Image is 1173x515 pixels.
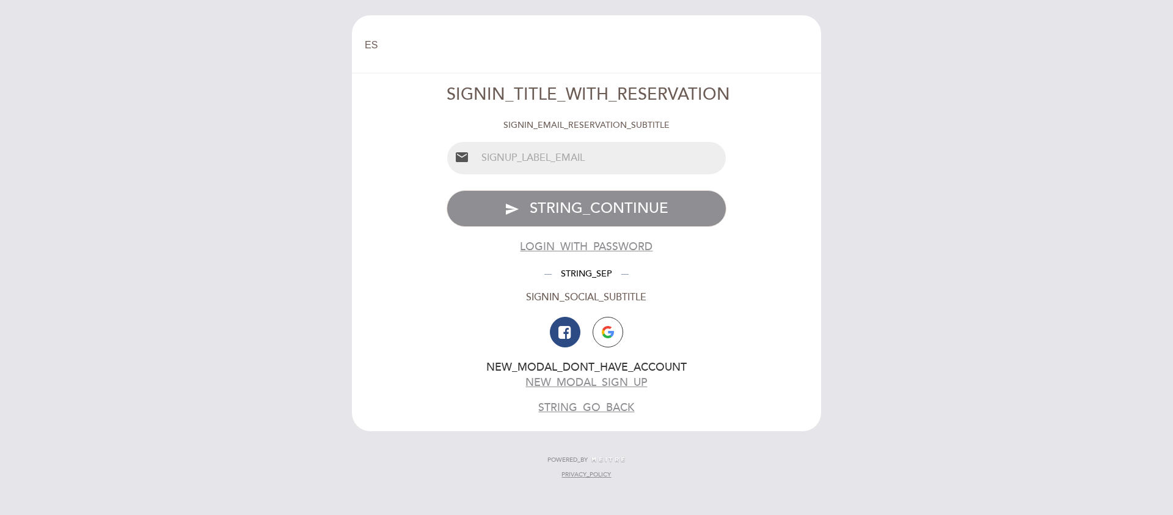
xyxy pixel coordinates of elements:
input: SIGNUP_LABEL_EMAIL [477,142,726,174]
button: send STRING_CONTINUE [447,190,727,227]
span: NEW_MODAL_DONT_HAVE_ACCOUNT [486,361,687,374]
button: STRING_GO_BACK [538,400,634,415]
div: SIGNIN_TITLE_WITH_RESERVATION [447,83,727,107]
img: MEITRE [591,457,626,463]
a: PRIVACY_POLICY [561,470,611,479]
button: NEW_MODAL_SIGN_UP [525,375,647,390]
i: email [455,150,469,165]
img: icon-google.png [602,326,614,338]
div: SIGNIN_SOCIAL_SUBTITLE [447,291,727,305]
span: STRING_SEP [552,269,621,279]
i: send [505,202,519,217]
div: SIGNIN_EMAIL_RESERVATION_SUBTITLE [447,119,727,132]
button: LOGIN_WITH_PASSWORD [520,239,652,254]
span: STRING_CONTINUE [530,199,668,217]
a: POWERED_BY [547,456,626,464]
span: POWERED_BY [547,456,588,464]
